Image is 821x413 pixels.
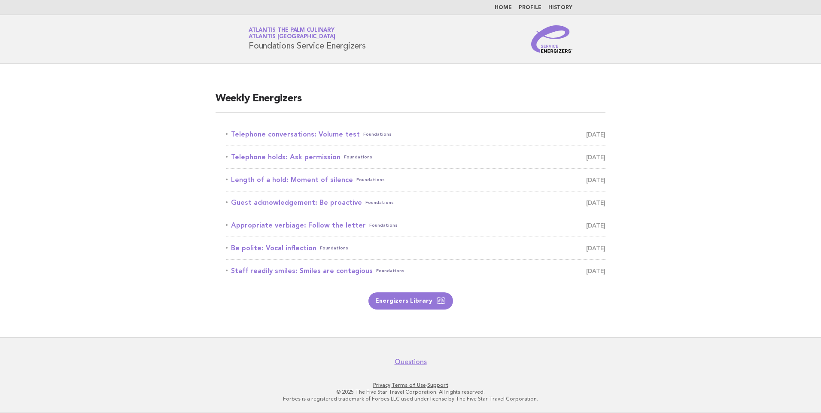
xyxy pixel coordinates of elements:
[226,265,605,277] a: Staff readily smiles: Smiles are contagiousFoundations [DATE]
[392,382,426,388] a: Terms of Use
[376,265,404,277] span: Foundations
[249,28,366,50] h1: Foundations Service Energizers
[427,382,448,388] a: Support
[148,395,673,402] p: Forbes is a registered trademark of Forbes LLC used under license by The Five Star Travel Corpora...
[226,128,605,140] a: Telephone conversations: Volume testFoundations [DATE]
[369,219,398,231] span: Foundations
[519,5,541,10] a: Profile
[344,151,372,163] span: Foundations
[586,197,605,209] span: [DATE]
[586,128,605,140] span: [DATE]
[586,219,605,231] span: [DATE]
[365,197,394,209] span: Foundations
[395,358,427,366] a: Questions
[495,5,512,10] a: Home
[226,151,605,163] a: Telephone holds: Ask permissionFoundations [DATE]
[373,382,390,388] a: Privacy
[226,242,605,254] a: Be polite: Vocal inflectionFoundations [DATE]
[586,265,605,277] span: [DATE]
[320,242,348,254] span: Foundations
[249,34,335,40] span: Atlantis [GEOGRAPHIC_DATA]
[548,5,572,10] a: History
[216,92,605,113] h2: Weekly Energizers
[586,174,605,186] span: [DATE]
[249,27,335,39] a: Atlantis The Palm CulinaryAtlantis [GEOGRAPHIC_DATA]
[368,292,453,310] a: Energizers Library
[226,219,605,231] a: Appropriate verbiage: Follow the letterFoundations [DATE]
[586,242,605,254] span: [DATE]
[226,174,605,186] a: Length of a hold: Moment of silenceFoundations [DATE]
[586,151,605,163] span: [DATE]
[148,389,673,395] p: © 2025 The Five Star Travel Corporation. All rights reserved.
[363,128,392,140] span: Foundations
[531,25,572,53] img: Service Energizers
[356,174,385,186] span: Foundations
[148,382,673,389] p: · ·
[226,197,605,209] a: Guest acknowledgement: Be proactiveFoundations [DATE]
